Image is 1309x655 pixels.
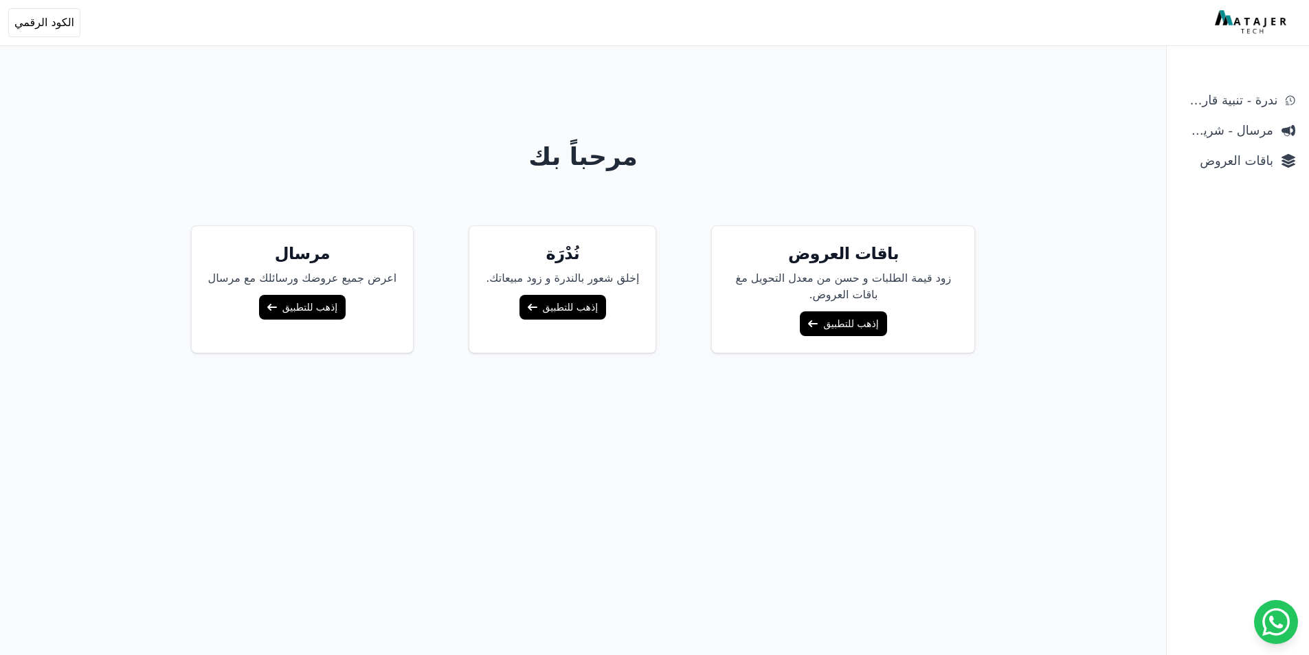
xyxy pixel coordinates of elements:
button: الكود الرقمي [8,8,80,37]
span: الكود الرقمي [14,14,74,31]
h5: باقات العروض [728,243,958,265]
p: زود قيمة الطلبات و حسن من معدل التحويل مغ باقات العروض. [728,270,958,303]
h5: مرسال [208,243,397,265]
span: باقات العروض [1181,151,1273,170]
span: ندرة - تنبية قارب علي النفاذ [1181,91,1277,110]
a: إذهب للتطبيق [519,295,606,320]
h5: نُدْرَة [486,243,639,265]
a: إذهب للتطبيق [800,311,886,336]
span: مرسال - شريط دعاية [1181,121,1273,140]
p: إخلق شعور بالندرة و زود مبيعاتك. [486,270,639,287]
a: إذهب للتطبيق [259,295,346,320]
p: اعرض جميع عروضك ورسائلك مع مرسال [208,270,397,287]
h1: مرحباً بك [56,143,1111,170]
img: MatajerTech Logo [1215,10,1290,35]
